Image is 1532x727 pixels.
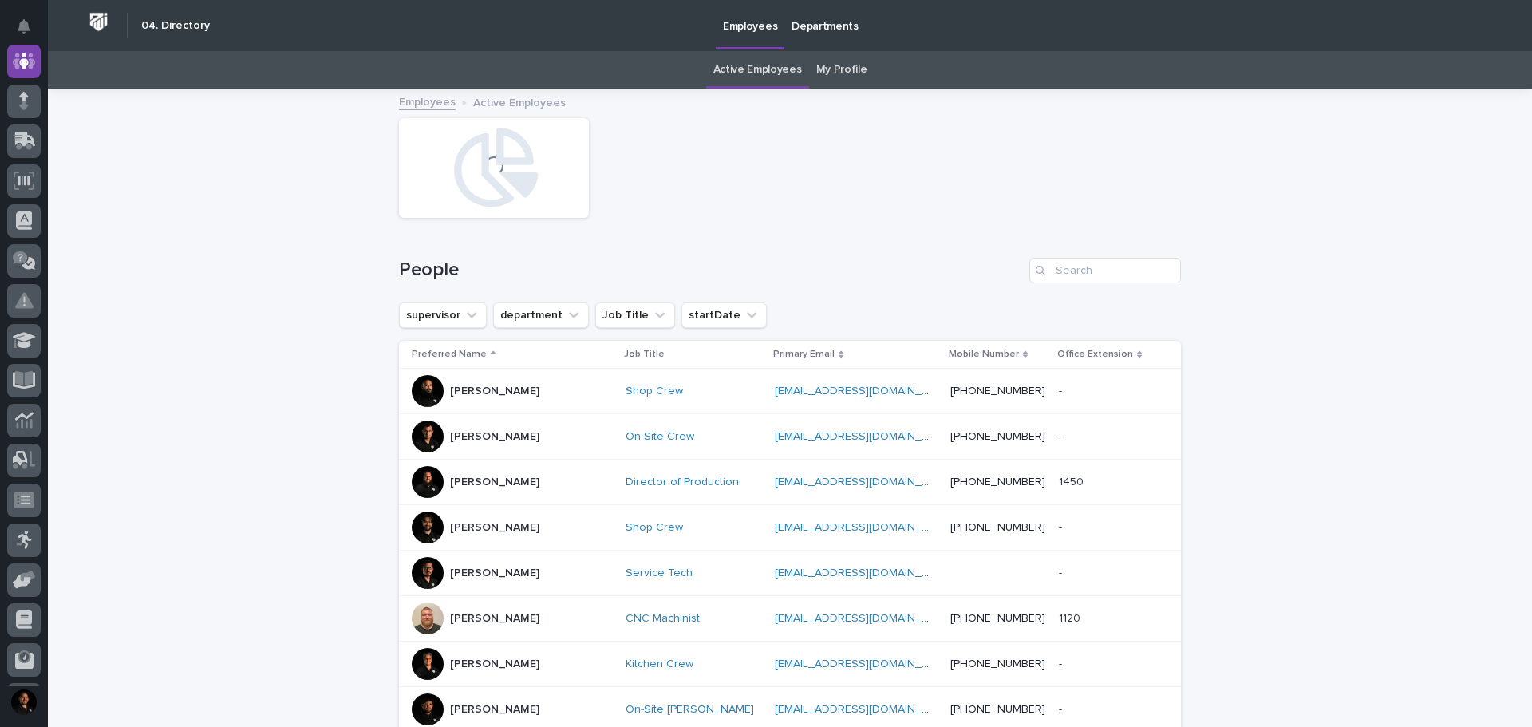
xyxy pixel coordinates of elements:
[450,430,539,444] p: [PERSON_NAME]
[399,92,456,110] a: Employees
[399,259,1023,282] h1: People
[949,346,1019,363] p: Mobile Number
[775,522,955,533] a: [EMAIL_ADDRESS][DOMAIN_NAME]
[773,346,835,363] p: Primary Email
[450,567,539,580] p: [PERSON_NAME]
[950,476,1045,488] a: [PHONE_NUMBER]
[626,385,683,398] a: Shop Crew
[1059,563,1065,580] p: -
[450,521,539,535] p: [PERSON_NAME]
[775,431,955,442] a: [EMAIL_ADDRESS][DOMAIN_NAME]
[473,93,566,110] p: Active Employees
[1059,700,1065,717] p: -
[626,658,693,671] a: Kitchen Crew
[775,476,955,488] a: [EMAIL_ADDRESS][DOMAIN_NAME]
[775,704,955,715] a: [EMAIL_ADDRESS][DOMAIN_NAME]
[450,476,539,489] p: [PERSON_NAME]
[595,302,675,328] button: Job Title
[626,703,754,717] a: On-Site [PERSON_NAME]
[950,431,1045,442] a: [PHONE_NUMBER]
[1059,609,1084,626] p: 1120
[626,567,693,580] a: Service Tech
[626,612,700,626] a: CNC Machinist
[1059,381,1065,398] p: -
[950,613,1045,624] a: [PHONE_NUMBER]
[775,658,955,670] a: [EMAIL_ADDRESS][DOMAIN_NAME]
[1059,518,1065,535] p: -
[141,19,210,33] h2: 04. Directory
[84,7,113,37] img: Workspace Logo
[399,414,1181,460] tr: [PERSON_NAME]On-Site Crew [EMAIL_ADDRESS][DOMAIN_NAME] [PHONE_NUMBER]--
[450,385,539,398] p: [PERSON_NAME]
[626,430,694,444] a: On-Site Crew
[450,658,539,671] p: [PERSON_NAME]
[412,346,487,363] p: Preferred Name
[950,522,1045,533] a: [PHONE_NUMBER]
[493,302,589,328] button: department
[1057,346,1133,363] p: Office Extension
[624,346,665,363] p: Job Title
[626,521,683,535] a: Shop Crew
[626,476,739,489] a: Director of Production
[7,686,41,719] button: users-avatar
[399,596,1181,642] tr: [PERSON_NAME]CNC Machinist [EMAIL_ADDRESS][DOMAIN_NAME] [PHONE_NUMBER]11201120
[950,704,1045,715] a: [PHONE_NUMBER]
[399,460,1181,505] tr: [PERSON_NAME]Director of Production [EMAIL_ADDRESS][DOMAIN_NAME] [PHONE_NUMBER]14501450
[20,19,41,45] div: Notifications
[775,567,955,579] a: [EMAIL_ADDRESS][DOMAIN_NAME]
[450,703,539,717] p: [PERSON_NAME]
[1059,654,1065,671] p: -
[1059,427,1065,444] p: -
[399,505,1181,551] tr: [PERSON_NAME]Shop Crew [EMAIL_ADDRESS][DOMAIN_NAME] [PHONE_NUMBER]--
[1059,472,1087,489] p: 1450
[7,10,41,43] button: Notifications
[775,613,955,624] a: [EMAIL_ADDRESS][DOMAIN_NAME]
[399,551,1181,596] tr: [PERSON_NAME]Service Tech [EMAIL_ADDRESS][DOMAIN_NAME] --
[399,369,1181,414] tr: [PERSON_NAME]Shop Crew [EMAIL_ADDRESS][DOMAIN_NAME] [PHONE_NUMBER]--
[681,302,767,328] button: startDate
[450,612,539,626] p: [PERSON_NAME]
[816,51,867,89] a: My Profile
[950,658,1045,670] a: [PHONE_NUMBER]
[950,385,1045,397] a: [PHONE_NUMBER]
[399,302,487,328] button: supervisor
[775,385,955,397] a: [EMAIL_ADDRESS][DOMAIN_NAME]
[399,642,1181,687] tr: [PERSON_NAME]Kitchen Crew [EMAIL_ADDRESS][DOMAIN_NAME] [PHONE_NUMBER]--
[713,51,802,89] a: Active Employees
[1029,258,1181,283] input: Search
